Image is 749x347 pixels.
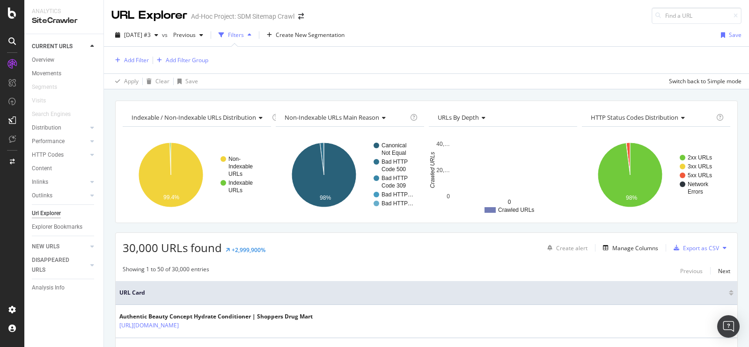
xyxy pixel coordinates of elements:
[447,193,450,200] text: 0
[32,242,59,252] div: NEW URLS
[123,134,269,216] svg: A chart.
[124,31,151,39] span: 2025 Sep. 16th #3
[123,265,209,276] div: Showing 1 to 50 of 30,000 entries
[688,172,712,179] text: 5xx URLs
[119,312,313,321] div: Authentic Beauty Concept Hydrate Conditioner | Shoppers Drug Mart
[155,77,169,85] div: Clear
[111,74,139,89] button: Apply
[382,150,406,156] text: Not Equal
[163,194,179,201] text: 99.4%
[32,209,61,218] div: Url Explorer
[32,15,96,26] div: SiteCrawler
[32,242,88,252] a: NEW URLS
[382,159,408,165] text: Bad HTTP
[382,166,406,173] text: Code 500
[169,28,207,43] button: Previous
[32,255,88,275] a: DISAPPEARED URLS
[119,289,727,297] span: URL Card
[32,137,88,146] a: Performance
[670,240,719,255] button: Export as CSV
[276,31,345,39] span: Create New Segmentation
[382,191,413,198] text: Bad HTTP…
[688,154,712,161] text: 2xx URLs
[32,109,71,119] div: Search Engines
[729,31,742,39] div: Save
[429,134,575,216] svg: A chart.
[111,28,162,43] button: [DATE] #3
[382,142,406,149] text: Canonical
[232,246,265,254] div: +2,999,900%
[228,163,253,170] text: Indexable
[556,244,587,252] div: Create alert
[32,137,65,146] div: Performance
[429,152,436,188] text: Crawled URLs
[32,123,88,133] a: Distribution
[591,113,678,122] span: HTTP Status Codes Distribution
[652,7,742,24] input: Find a URL
[32,69,97,79] a: Movements
[124,56,149,64] div: Add Filter
[32,55,54,65] div: Overview
[215,28,255,43] button: Filters
[32,209,97,218] a: Url Explorer
[688,181,709,188] text: Network
[32,191,52,201] div: Outlinks
[382,182,406,189] text: Code 309
[32,283,65,293] div: Analysis Info
[191,12,294,21] div: Ad-Hoc Project: SDM Sitemap Crawl
[543,240,587,255] button: Create alert
[436,167,450,173] text: 20,…
[32,150,64,160] div: HTTP Codes
[32,55,97,65] a: Overview
[32,42,73,51] div: CURRENT URLS
[32,96,46,106] div: Visits
[32,109,80,119] a: Search Engines
[228,180,253,186] text: Indexable
[436,110,569,125] h4: URLs by Depth
[498,207,534,213] text: Crawled URLs
[717,28,742,43] button: Save
[508,199,511,205] text: 0
[283,110,408,125] h4: Non-Indexable URLs Main Reason
[228,31,244,39] div: Filters
[688,163,712,170] text: 3xx URLs
[626,195,637,201] text: 98%
[263,28,348,43] button: Create New Segmentation
[382,200,413,207] text: Bad HTTP…
[438,113,479,122] span: URLs by Depth
[683,244,719,252] div: Export as CSV
[298,13,304,20] div: arrow-right-arrow-left
[32,222,82,232] div: Explorer Bookmarks
[32,283,97,293] a: Analysis Info
[169,31,196,39] span: Previous
[32,150,88,160] a: HTTP Codes
[32,82,57,92] div: Segments
[32,164,97,173] a: Content
[174,74,198,89] button: Save
[680,267,703,275] div: Previous
[582,134,728,216] svg: A chart.
[111,7,187,23] div: URL Explorer
[228,156,241,162] text: Non-
[32,42,88,51] a: CURRENT URLS
[162,31,169,39] span: vs
[718,265,730,276] button: Next
[32,177,48,187] div: Inlinks
[32,191,88,201] a: Outlinks
[228,171,242,177] text: URLs
[669,77,742,85] div: Switch back to Simple mode
[32,222,97,232] a: Explorer Bookmarks
[717,315,740,338] div: Open Intercom Messenger
[153,55,208,66] button: Add Filter Group
[111,55,149,66] button: Add Filter
[32,96,55,106] a: Visits
[32,255,79,275] div: DISAPPEARED URLS
[285,113,379,122] span: Non-Indexable URLs Main Reason
[132,113,256,122] span: Indexable / Non-Indexable URLs distribution
[612,244,658,252] div: Manage Columns
[166,56,208,64] div: Add Filter Group
[665,74,742,89] button: Switch back to Simple mode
